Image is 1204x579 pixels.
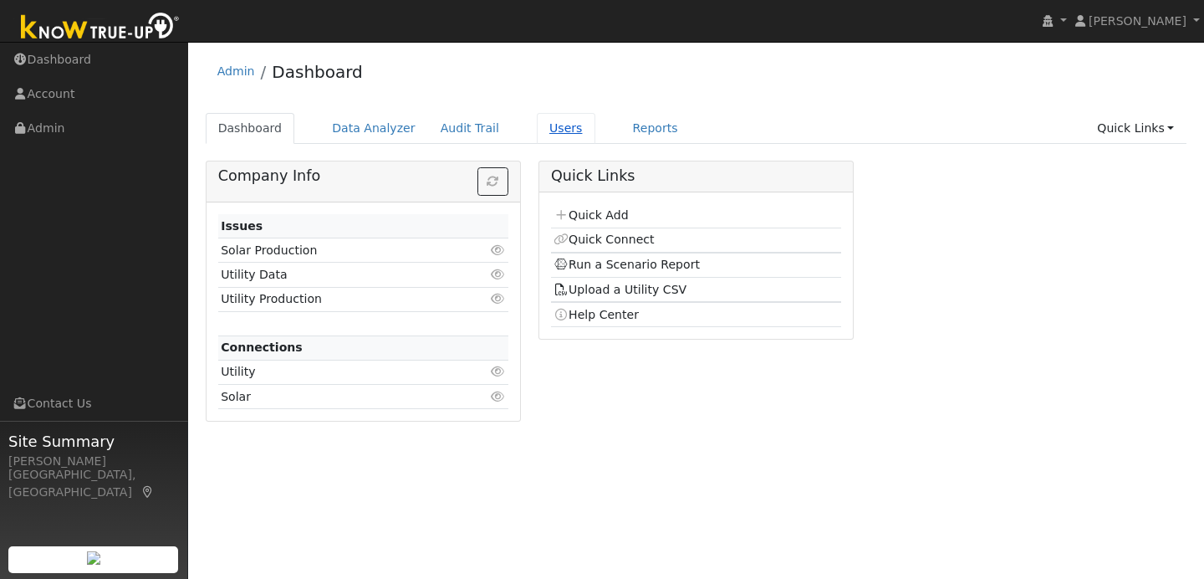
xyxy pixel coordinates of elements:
[551,167,841,185] h5: Quick Links
[217,64,255,78] a: Admin
[491,391,506,402] i: Click to view
[8,453,179,470] div: [PERSON_NAME]
[491,244,506,256] i: Click to view
[554,208,628,222] a: Quick Add
[537,113,595,144] a: Users
[8,466,179,501] div: [GEOGRAPHIC_DATA], [GEOGRAPHIC_DATA]
[1089,14,1186,28] span: [PERSON_NAME]
[218,167,508,185] h5: Company Info
[491,366,506,377] i: Click to view
[221,219,263,233] strong: Issues
[491,293,506,305] i: Click to view
[87,551,100,565] img: retrieve
[554,233,654,246] a: Quick Connect
[218,360,462,384] td: Utility
[554,258,700,271] a: Run a Scenario Report
[554,308,639,321] a: Help Center
[218,238,462,263] td: Solar Production
[221,341,303,354] strong: Connections
[554,283,686,296] a: Upload a Utility CSV
[206,113,295,144] a: Dashboard
[319,113,428,144] a: Data Analyzer
[218,385,462,409] td: Solar
[491,269,506,280] i: Click to view
[620,113,691,144] a: Reports
[140,485,156,499] a: Map
[218,263,462,287] td: Utility Data
[428,113,512,144] a: Audit Trail
[1084,113,1186,144] a: Quick Links
[272,62,363,82] a: Dashboard
[218,287,462,311] td: Utility Production
[13,9,188,47] img: Know True-Up
[8,430,179,453] span: Site Summary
